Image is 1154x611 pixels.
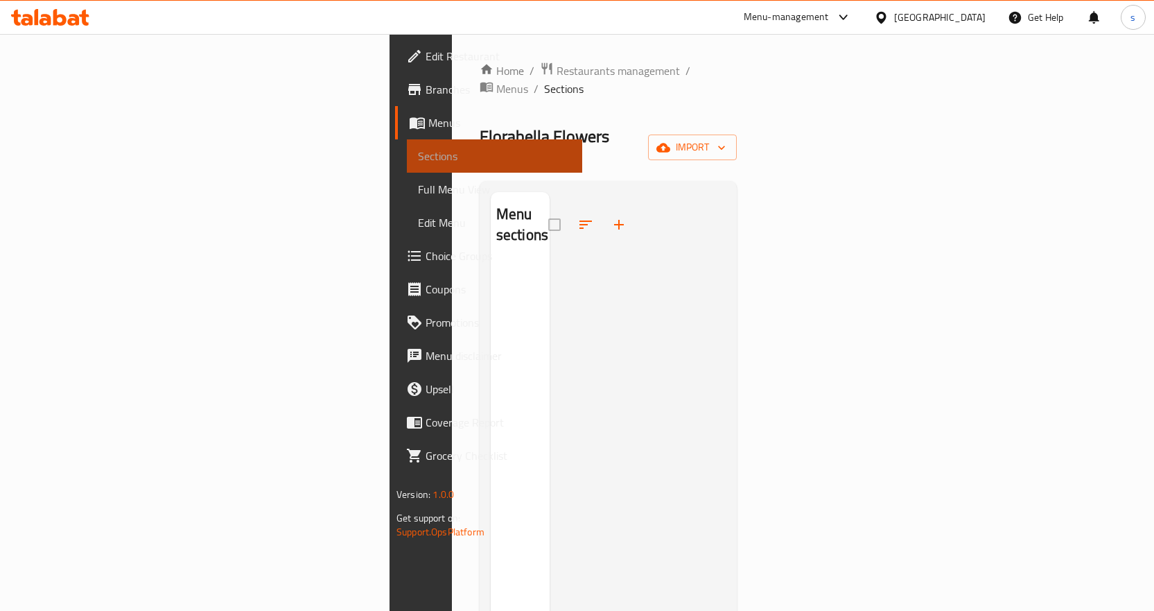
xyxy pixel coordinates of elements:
a: Branches [395,73,582,106]
a: Edit Menu [407,206,582,239]
nav: breadcrumb [480,62,737,98]
span: Upsell [426,381,571,397]
span: Version: [396,485,430,504]
span: s [1130,10,1135,25]
span: Menu disclaimer [426,347,571,364]
nav: Menu sections [491,258,550,269]
span: Edit Menu [418,214,571,231]
a: Grocery Checklist [395,439,582,472]
a: Restaurants management [540,62,680,80]
span: 1.0.0 [432,485,454,504]
span: Full Menu View [418,181,571,198]
a: Upsell [395,372,582,406]
span: Coupons [426,281,571,298]
span: Branches [426,81,571,98]
span: Grocery Checklist [426,447,571,464]
span: Choice Groups [426,248,571,264]
div: Menu-management [744,9,829,26]
span: Restaurants management [557,62,680,79]
span: Sections [418,148,571,164]
div: [GEOGRAPHIC_DATA] [894,10,986,25]
button: import [648,135,737,160]
a: Coverage Report [395,406,582,439]
a: Coupons [395,273,582,306]
a: Menu disclaimer [395,339,582,372]
li: / [685,62,690,79]
span: Coverage Report [426,414,571,431]
a: Promotions [395,306,582,339]
span: Edit Restaurant [426,48,571,64]
a: Support.OpsPlatform [396,523,484,541]
a: Full Menu View [407,173,582,206]
a: Edit Restaurant [395,40,582,73]
span: Get support on: [396,509,460,527]
span: import [659,139,726,156]
a: Menus [395,106,582,139]
span: Promotions [426,314,571,331]
a: Choice Groups [395,239,582,273]
button: Add section [602,208,636,241]
span: Menus [428,114,571,131]
a: Sections [407,139,582,173]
